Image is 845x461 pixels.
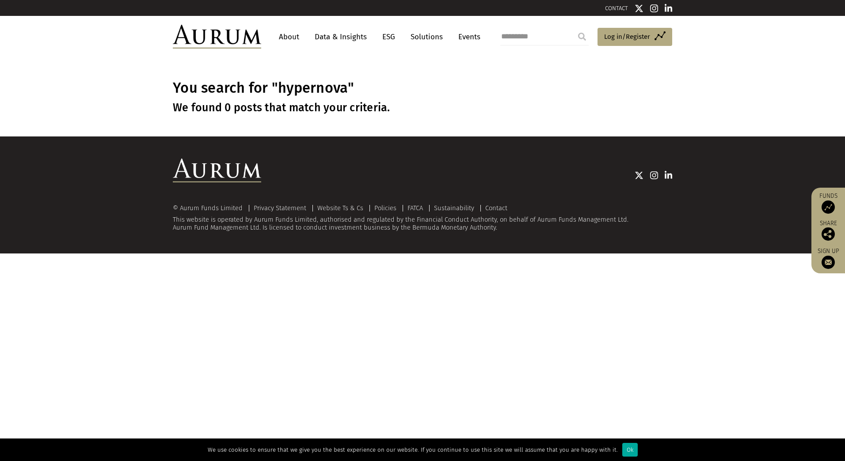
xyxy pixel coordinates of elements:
a: Funds [816,192,841,214]
span: Log in/Register [604,31,650,42]
img: Instagram icon [650,171,658,180]
a: Sign up [816,247,841,269]
img: Linkedin icon [665,4,673,13]
h3: We found 0 posts that match your criteria. [173,101,672,114]
img: Twitter icon [635,171,643,180]
a: Privacy Statement [254,204,306,212]
img: Aurum Logo [173,159,261,182]
a: FATCA [407,204,423,212]
img: Instagram icon [650,4,658,13]
img: Aurum [173,25,261,49]
a: About [274,29,304,45]
a: Events [454,29,480,45]
h1: You search for "hypernova" [173,79,672,97]
img: Access Funds [822,200,835,214]
div: © Aurum Funds Limited [173,205,247,212]
a: CONTACT [605,5,628,11]
a: Website Ts & Cs [317,204,363,212]
img: Share this post [822,227,835,241]
a: Sustainability [434,204,474,212]
div: This website is operated by Aurum Funds Limited, authorised and regulated by the Financial Conduc... [173,204,672,231]
a: Contact [485,204,507,212]
a: ESG [378,29,400,45]
div: Share [816,220,841,241]
a: Data & Insights [310,29,371,45]
img: Twitter icon [635,4,643,13]
a: Policies [374,204,396,212]
input: Submit [573,28,591,45]
img: Linkedin icon [665,171,673,180]
a: Log in/Register [598,28,672,46]
a: Solutions [406,29,447,45]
